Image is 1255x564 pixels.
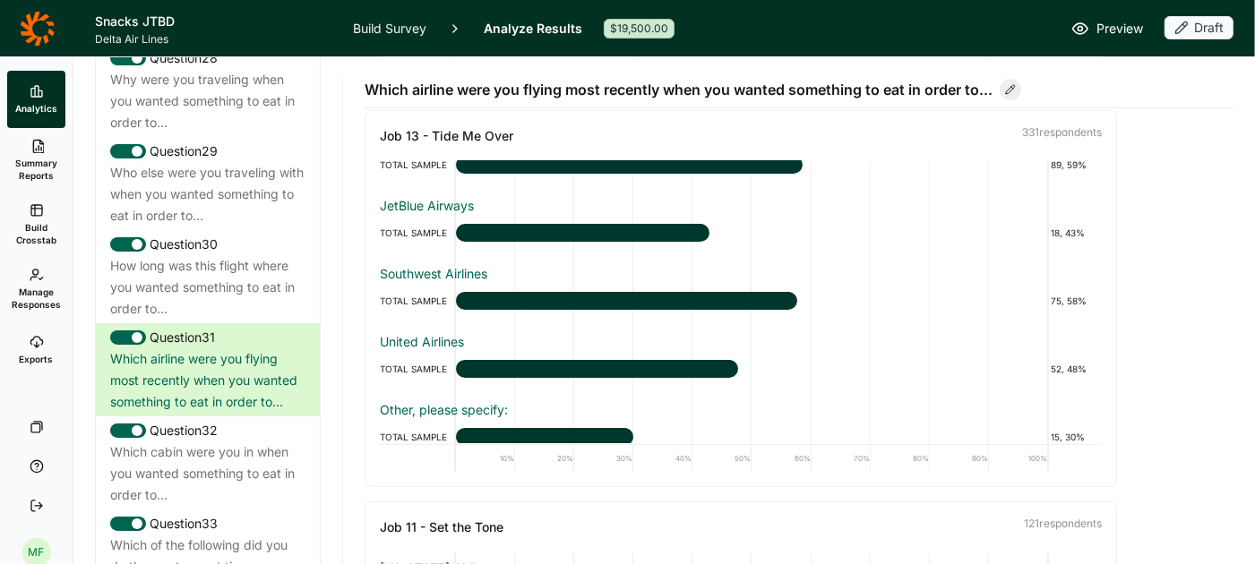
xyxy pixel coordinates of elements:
div: How long was this flight where you wanted something to eat in order to... [110,255,305,320]
div: Other, please specify: [380,401,1102,419]
div: TOTAL SAMPLE [380,358,456,380]
div: 15, 30% [1048,426,1102,448]
div: 60% [752,445,811,472]
div: 30% [574,445,633,472]
p: 331 respondent s [513,125,1102,147]
div: TOTAL SAMPLE [380,154,456,175]
div: 75, 58% [1048,290,1102,312]
div: Which airline were you flying most recently when you wanted something to eat in order to... [110,348,305,413]
div: Question 30 [110,234,305,255]
span: Manage Responses [12,286,61,311]
a: Manage Responses [7,257,65,321]
h3: Job 11 - Set the Tone [380,517,503,538]
p: 121 respondent s [503,517,1102,538]
span: Which airline were you flying most recently when you wanted something to eat in order to... [365,79,993,100]
div: 52, 48% [1048,358,1102,380]
a: Exports [7,321,65,379]
a: Analytics [7,71,65,128]
div: Question 33 [110,513,305,534]
span: Delta Air Lines [95,32,331,47]
div: 90% [930,445,989,472]
div: 70% [812,445,871,472]
div: 40% [633,445,692,472]
a: Build Crosstab [7,192,65,257]
div: $19,500.00 [604,19,675,38]
div: TOTAL SAMPLE [380,426,456,448]
a: Preview [1071,18,1143,39]
div: Question 32 [110,420,305,441]
div: Question 31 [110,327,305,348]
span: Summary Reports [14,157,58,182]
div: TOTAL SAMPLE [380,222,456,244]
span: Build Crosstab [14,221,58,246]
div: Why were you traveling when you wanted something to eat in order to... [110,69,305,133]
div: 89, 59% [1048,154,1102,175]
div: JetBlue Airways [380,197,1102,215]
div: 10% [456,445,515,472]
div: 80% [871,445,930,472]
div: Question 28 [110,47,305,69]
span: Analytics [15,102,57,115]
div: 18, 43% [1048,222,1102,244]
span: Exports [20,353,54,365]
div: 50% [692,445,752,472]
div: Who else were you traveling with when you wanted something to eat in order to... [110,162,305,226]
div: Draft [1165,16,1234,39]
div: 100% [989,445,1048,472]
div: Question 29 [110,141,305,162]
div: United Airlines [380,333,1102,351]
span: Preview [1096,18,1143,39]
div: Which cabin were you in when you wanted something to eat in order to... [110,441,305,506]
h1: Snacks JTBD [95,11,331,32]
h3: Job 13 - Tide Me Over [380,125,513,147]
div: TOTAL SAMPLE [380,290,456,312]
a: Summary Reports [7,128,65,192]
div: 20% [515,445,574,472]
div: Southwest Airlines [380,265,1102,283]
button: Draft [1165,16,1234,41]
